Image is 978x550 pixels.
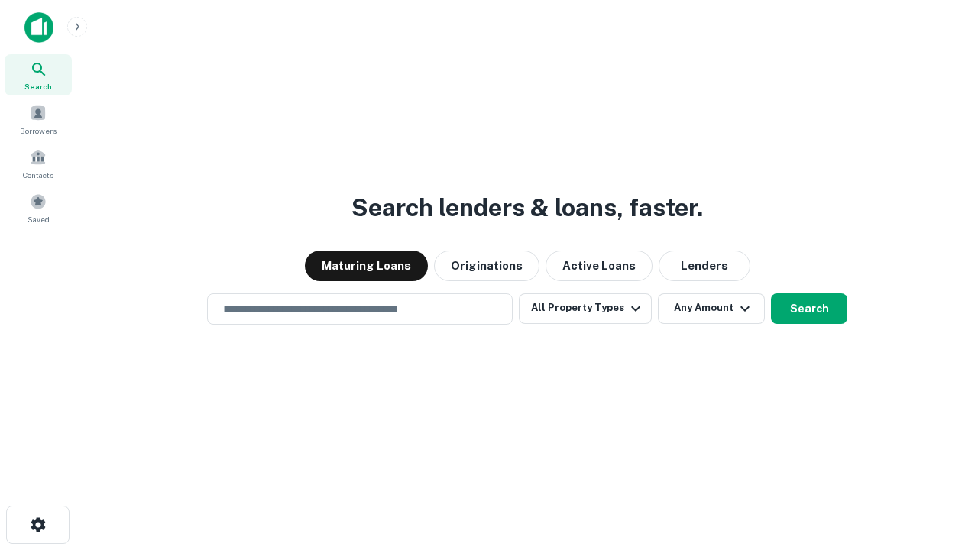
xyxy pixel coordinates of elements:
[519,293,652,324] button: All Property Types
[5,54,72,95] a: Search
[28,213,50,225] span: Saved
[434,251,539,281] button: Originations
[5,143,72,184] a: Contacts
[305,251,428,281] button: Maturing Loans
[5,187,72,228] a: Saved
[5,99,72,140] a: Borrowers
[771,293,847,324] button: Search
[20,125,57,137] span: Borrowers
[24,80,52,92] span: Search
[351,189,703,226] h3: Search lenders & loans, faster.
[902,428,978,501] iframe: Chat Widget
[24,12,53,43] img: capitalize-icon.png
[546,251,653,281] button: Active Loans
[23,169,53,181] span: Contacts
[658,293,765,324] button: Any Amount
[659,251,750,281] button: Lenders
